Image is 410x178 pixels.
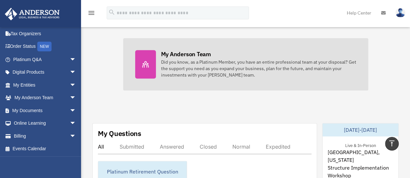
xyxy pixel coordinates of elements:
a: Billingarrow_drop_down [5,130,86,142]
span: [GEOGRAPHIC_DATA], [US_STATE] [328,148,393,164]
a: menu [88,11,95,17]
a: Tax Organizers [5,27,86,40]
img: User Pic [395,8,405,17]
span: arrow_drop_down [70,104,83,117]
span: arrow_drop_down [70,91,83,105]
i: vertical_align_top [388,140,396,147]
div: All [98,143,104,150]
div: My Questions [98,129,141,138]
span: arrow_drop_down [70,117,83,130]
span: arrow_drop_down [70,79,83,92]
div: Closed [200,143,217,150]
div: My Anderson Team [161,50,211,58]
div: Submitted [120,143,144,150]
a: My Anderson Teamarrow_drop_down [5,91,86,104]
a: Events Calendar [5,142,86,155]
img: Anderson Advisors Platinum Portal [3,8,62,20]
div: [DATE]-[DATE] [322,123,398,136]
div: Answered [160,143,184,150]
span: arrow_drop_down [70,66,83,79]
a: My Entitiesarrow_drop_down [5,79,86,91]
div: NEW [37,42,52,51]
span: arrow_drop_down [70,130,83,143]
div: Expedited [266,143,290,150]
div: Normal [232,143,250,150]
a: Order StatusNEW [5,40,86,53]
i: search [108,9,115,16]
a: My Anderson Team Did you know, as a Platinum Member, you have an entire professional team at your... [123,38,368,90]
span: arrow_drop_down [70,53,83,66]
a: Digital Productsarrow_drop_down [5,66,86,79]
div: Live & In-Person [340,141,381,148]
a: Online Learningarrow_drop_down [5,117,86,130]
i: menu [88,9,95,17]
div: Did you know, as a Platinum Member, you have an entire professional team at your disposal? Get th... [161,59,356,78]
a: Platinum Q&Aarrow_drop_down [5,53,86,66]
a: vertical_align_top [385,137,399,151]
a: My Documentsarrow_drop_down [5,104,86,117]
